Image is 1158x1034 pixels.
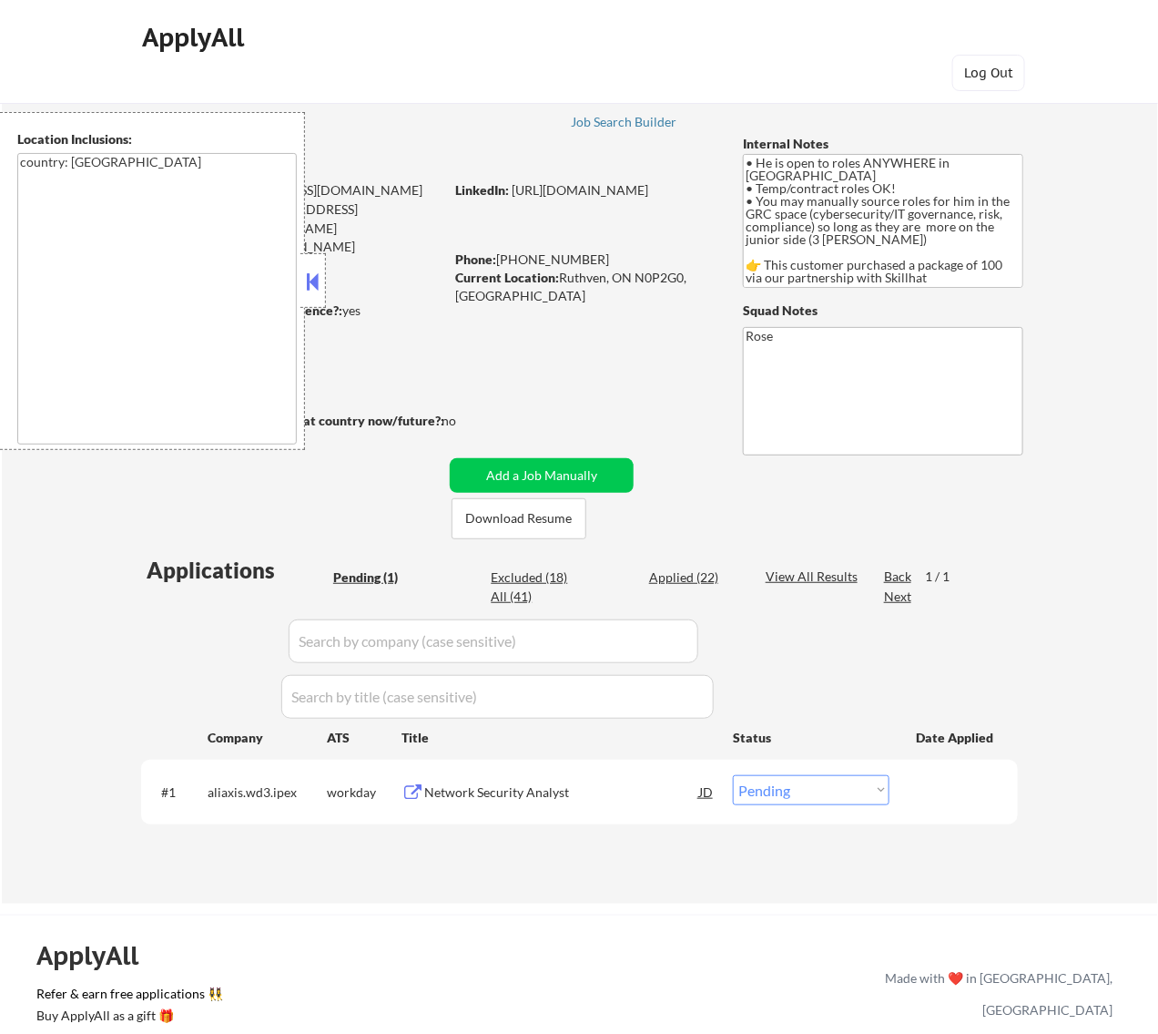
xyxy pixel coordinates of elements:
div: #1 [161,783,193,802]
div: Next [884,588,913,606]
div: Company [208,729,327,747]
a: Refer & earn free applications 👯‍♀️ [36,988,504,1007]
div: Made with ❤️ in [GEOGRAPHIC_DATA], [GEOGRAPHIC_DATA] [878,962,1112,1026]
div: Pending (1) [333,568,424,587]
div: Buy ApplyAll as a gift 🎁 [36,1009,218,1022]
div: All (41) [491,588,582,606]
div: workday [327,783,401,802]
div: ApplyAll [36,940,159,971]
div: Applications [147,559,327,581]
div: ATS [327,729,401,747]
div: Title [401,729,716,747]
div: no [442,412,493,430]
button: Add a Job Manually [450,458,634,493]
button: Download Resume [452,498,586,539]
button: Log Out [952,55,1025,91]
div: ApplyAll [142,22,249,53]
div: Status [733,721,889,753]
div: [PHONE_NUMBER] [455,251,713,269]
div: Excluded (18) [491,568,582,587]
a: Buy ApplyAll as a gift 🎁 [36,1007,218,1029]
strong: Current Location: [455,270,559,285]
a: Job Search Builder [571,115,677,133]
div: Job Search Builder [571,116,677,128]
strong: LinkedIn: [455,182,509,198]
input: Search by title (case sensitive) [281,675,714,719]
div: Squad Notes [743,302,1023,320]
div: [PERSON_NAME] [141,148,515,171]
div: 1 / 1 [925,568,967,586]
div: Location Inclusions: [17,130,298,148]
a: [URL][DOMAIN_NAME] [512,182,648,198]
div: Network Security Analyst [424,783,699,802]
div: aliaxis.wd3.ipex [208,783,327,802]
input: Search by company (case sensitive) [289,619,698,663]
div: View All Results [766,568,863,586]
div: Back [884,568,913,586]
div: Date Applied [916,729,996,747]
div: Applied (22) [649,568,740,587]
div: JD [697,775,716,808]
div: Internal Notes [743,135,1023,153]
div: Ruthven, ON N0P2G0, [GEOGRAPHIC_DATA] [455,269,713,304]
strong: Phone: [455,251,496,267]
